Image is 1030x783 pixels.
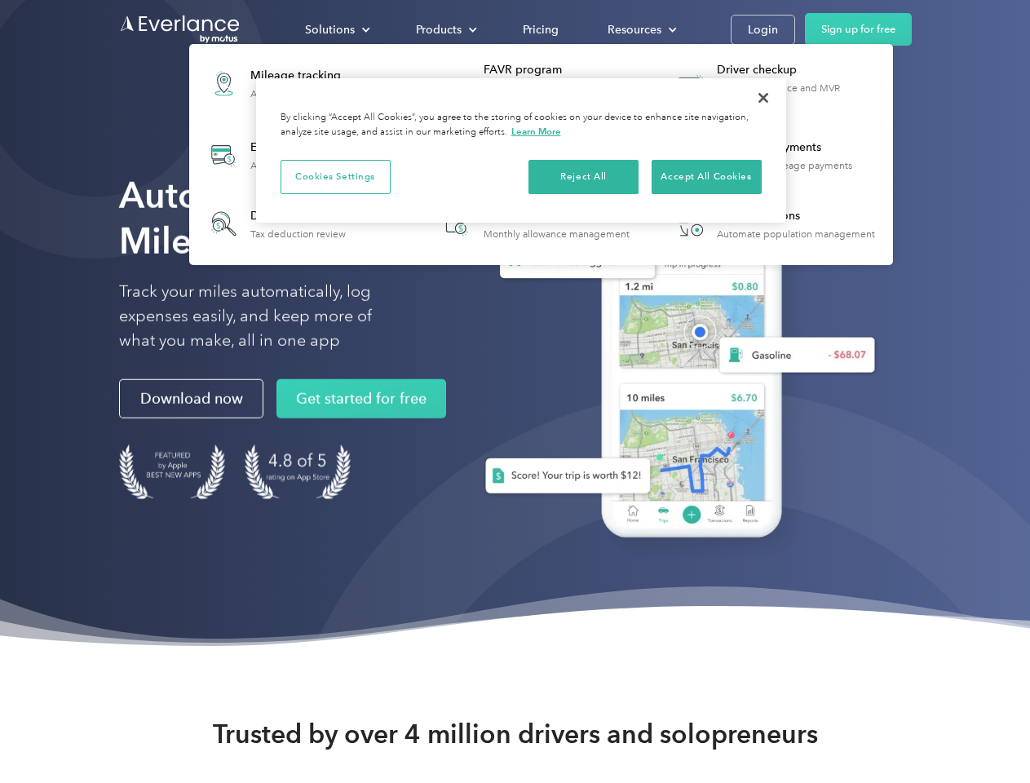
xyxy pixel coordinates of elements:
[245,445,351,499] img: 4.9 out of 5 stars on the app store
[189,44,893,265] nav: Products
[197,126,376,185] a: Expense trackingAutomatic transaction logs
[608,20,661,40] div: Resources
[400,15,490,44] div: Products
[717,62,884,78] div: Driver checkup
[523,20,559,40] div: Pricing
[250,208,346,224] div: Deduction finder
[250,160,368,171] div: Automatic transaction logs
[431,54,652,113] a: FAVR programFixed & Variable Rate reimbursement design & management
[213,718,818,750] strong: Trusted by over 4 million drivers and solopreneurs
[511,126,561,137] a: More information about your privacy, opens in a new tab
[119,379,263,418] a: Download now
[652,160,762,194] button: Accept All Cookies
[256,78,786,223] div: Cookie banner
[717,228,875,240] div: Automate population management
[805,13,912,46] a: Sign up for free
[119,280,410,353] p: Track your miles automatically, log expenses easily, and keep more of what you make, all in one app
[484,62,651,78] div: FAVR program
[276,379,446,418] a: Get started for free
[591,15,690,44] div: Resources
[745,80,781,116] button: Close
[305,20,355,40] div: Solutions
[281,111,762,139] div: By clicking “Accept All Cookies”, you agree to the storing of cookies on your device to enhance s...
[281,160,391,194] button: Cookies Settings
[256,78,786,223] div: Privacy
[717,208,875,224] div: HR Integrations
[748,20,778,40] div: Login
[416,20,462,40] div: Products
[250,88,356,100] div: Automatic mileage logs
[119,445,225,499] img: Badge for Featured by Apple Best New Apps
[731,15,795,45] a: Login
[664,197,883,250] a: HR IntegrationsAutomate population management
[484,228,630,240] div: Monthly allowance management
[250,68,356,84] div: Mileage tracking
[431,197,638,250] a: Accountable planMonthly allowance management
[506,15,575,44] a: Pricing
[197,197,354,250] a: Deduction finderTax deduction review
[197,54,365,113] a: Mileage trackingAutomatic mileage logs
[289,15,383,44] div: Solutions
[528,160,639,194] button: Reject All
[119,14,241,45] a: Go to homepage
[664,54,885,113] a: Driver checkupLicense, insurance and MVR verification
[459,155,888,562] img: Everlance, mileage tracker app, expense tracking app
[250,228,346,240] div: Tax deduction review
[250,139,368,156] div: Expense tracking
[717,82,884,105] div: License, insurance and MVR verification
